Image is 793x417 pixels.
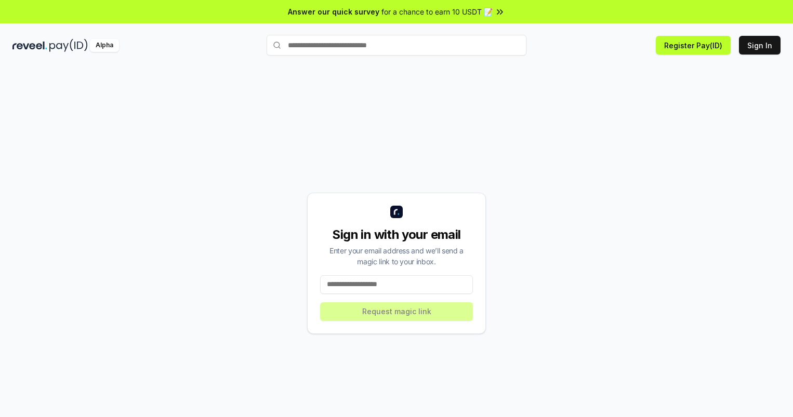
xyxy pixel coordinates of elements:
button: Sign In [739,36,781,55]
button: Register Pay(ID) [656,36,731,55]
span: Answer our quick survey [288,6,379,17]
div: Enter your email address and we’ll send a magic link to your inbox. [320,245,473,267]
div: Alpha [90,39,119,52]
img: pay_id [49,39,88,52]
img: logo_small [390,206,403,218]
span: for a chance to earn 10 USDT 📝 [381,6,493,17]
img: reveel_dark [12,39,47,52]
div: Sign in with your email [320,226,473,243]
